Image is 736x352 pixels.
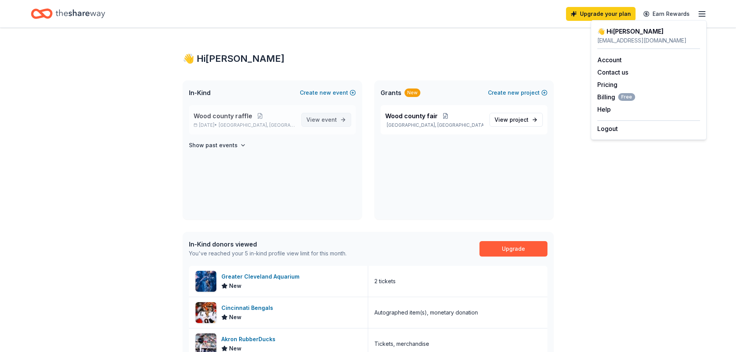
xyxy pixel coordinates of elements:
div: New [405,88,420,97]
button: Createnewproject [488,88,547,97]
div: Greater Cleveland Aquarium [221,272,303,281]
a: View event [301,113,351,127]
h4: Show past events [189,141,238,150]
span: event [321,116,337,123]
span: Billing [597,92,635,102]
div: In-Kind donors viewed [189,240,347,249]
div: 👋 Hi [PERSON_NAME] [183,53,554,65]
div: Tickets, merchandise [374,339,429,349]
button: Createnewevent [300,88,356,97]
button: BillingFree [597,92,635,102]
span: View [306,115,337,124]
span: Grants [381,88,401,97]
a: Pricing [597,81,617,88]
div: Cincinnati Bengals [221,303,276,313]
img: Image for Greater Cleveland Aquarium [195,271,216,292]
a: View project [490,113,543,127]
div: 2 tickets [374,277,396,286]
button: Contact us [597,68,628,77]
a: Upgrade [479,241,547,257]
button: Show past events [189,141,246,150]
a: Upgrade your plan [566,7,636,21]
button: Logout [597,124,618,133]
span: Wood county raffle [194,111,252,121]
a: Account [597,56,622,64]
span: Wood county fair [385,111,438,121]
div: 👋 Hi [PERSON_NAME] [597,27,700,36]
img: Image for Cincinnati Bengals [195,302,216,323]
div: You've reached your 5 in-kind profile view limit for this month. [189,249,347,258]
div: Akron RubberDucks [221,335,279,344]
span: In-Kind [189,88,211,97]
div: [EMAIL_ADDRESS][DOMAIN_NAME] [597,36,700,45]
a: Home [31,5,105,23]
span: New [229,281,241,291]
span: new [508,88,519,97]
span: View [495,115,529,124]
a: Earn Rewards [639,7,694,21]
div: Autographed item(s), monetary donation [374,308,478,317]
p: [GEOGRAPHIC_DATA], [GEOGRAPHIC_DATA] [385,122,483,128]
button: Help [597,105,611,114]
span: New [229,313,241,322]
span: [GEOGRAPHIC_DATA], [GEOGRAPHIC_DATA] [219,122,295,128]
span: new [320,88,331,97]
p: [DATE] • [194,122,295,128]
span: project [510,116,529,123]
span: Free [618,93,635,101]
